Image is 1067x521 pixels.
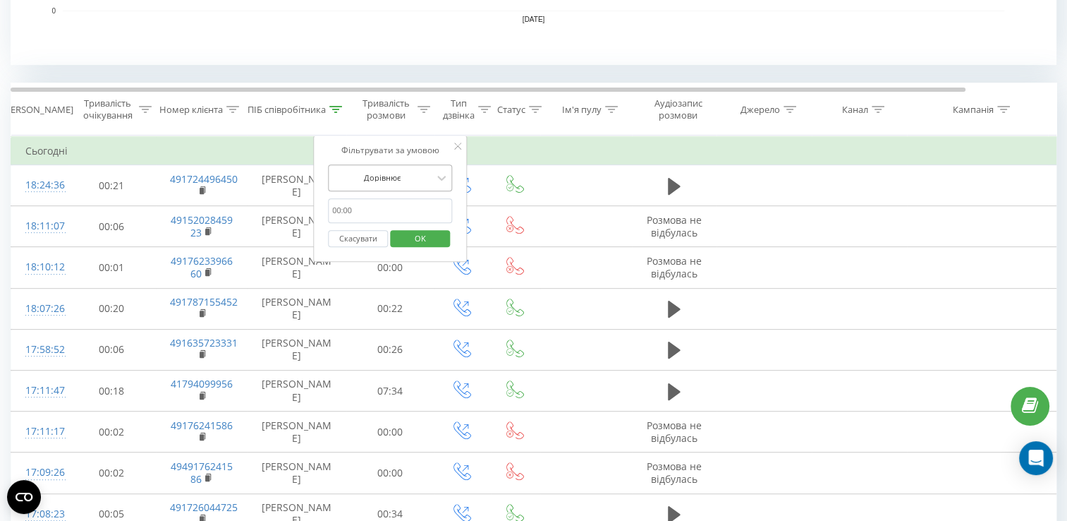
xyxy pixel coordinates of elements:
[346,453,434,493] td: 00:00
[170,336,238,349] a: 491635723331
[170,295,238,309] a: 491787155452
[248,329,346,370] td: [PERSON_NAME]
[68,453,156,493] td: 00:02
[328,230,388,248] button: Скасувати
[953,104,994,116] div: Кампанія
[68,165,156,206] td: 00:21
[562,104,602,116] div: Ім'я пулу
[25,253,54,281] div: 18:10:12
[170,501,238,514] a: 491726044725
[248,104,326,116] div: ПІБ співробітника
[647,254,702,280] span: Розмова не відбулась
[80,97,135,121] div: Тривалість очікування
[2,104,73,116] div: [PERSON_NAME]
[497,104,525,116] div: Статус
[523,16,545,23] text: [DATE]
[25,418,54,445] div: 17:11:17
[25,336,54,364] div: 17:58:52
[443,97,475,121] div: Тип дзвінка
[25,295,54,323] div: 18:07:26
[248,247,346,288] td: [PERSON_NAME]
[328,198,452,223] input: 00:00
[1019,441,1053,475] div: Open Intercom Messenger
[68,288,156,329] td: 00:20
[401,227,440,249] span: OK
[842,104,868,116] div: Канал
[346,412,434,453] td: 00:00
[171,254,233,280] a: 4917623396660
[248,453,346,493] td: [PERSON_NAME]
[248,206,346,247] td: [PERSON_NAME]
[390,230,450,248] button: OK
[647,460,702,486] span: Розмова не відбулась
[248,412,346,453] td: [PERSON_NAME]
[346,288,434,329] td: 00:22
[740,104,780,116] div: Джерело
[328,143,452,157] div: Фільтрувати за умовою
[171,213,233,239] a: 4915202845923
[25,459,54,486] div: 17:09:26
[25,212,54,240] div: 18:11:07
[7,480,41,514] button: Open CMP widget
[644,97,712,121] div: Аудіозапис розмови
[248,288,346,329] td: [PERSON_NAME]
[51,7,56,15] text: 0
[346,329,434,370] td: 00:26
[647,419,702,445] span: Розмова не відбулась
[68,247,156,288] td: 00:01
[647,213,702,239] span: Розмова не відбулась
[346,247,434,288] td: 00:00
[25,172,54,199] div: 18:24:36
[170,172,238,186] a: 491724496450
[358,97,414,121] div: Тривалість розмови
[171,419,233,432] a: 49176241586
[346,371,434,412] td: 07:34
[171,377,233,390] a: 41794099956
[248,165,346,206] td: [PERSON_NAME]
[159,104,223,116] div: Номер клієнта
[171,460,233,486] a: 4949176241586
[68,371,156,412] td: 00:18
[68,329,156,370] td: 00:06
[25,377,54,405] div: 17:11:47
[68,412,156,453] td: 00:02
[248,371,346,412] td: [PERSON_NAME]
[68,206,156,247] td: 00:06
